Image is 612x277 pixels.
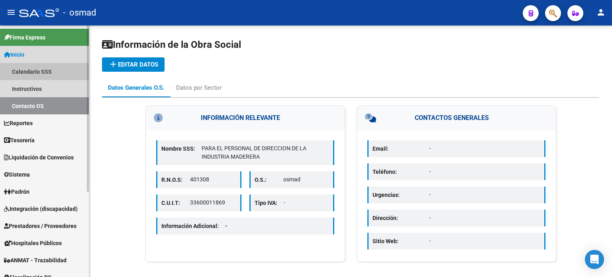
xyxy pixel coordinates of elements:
p: Teléfono: [373,167,429,176]
p: Tipo IVA: [255,198,284,207]
mat-icon: menu [6,8,16,17]
span: Tesorería [4,136,35,145]
p: - [284,198,330,207]
p: - [429,144,540,153]
span: Prestadores / Proveedores [4,222,76,230]
span: - [225,223,228,229]
span: Integración (discapacidad) [4,204,78,213]
span: Sistema [4,170,30,179]
span: Padrón [4,187,29,196]
p: O.S.: [255,175,283,184]
h1: Información de la Obra Social [102,38,599,51]
span: Inicio [4,50,24,59]
span: Hospitales Públicos [4,239,62,248]
p: PARA EL PERSONAL DE DIRECCION DE LA INDUSTRIA MADERERA [202,144,329,161]
p: - [429,191,540,199]
p: 33600011869 [190,198,236,207]
mat-icon: add [108,59,118,69]
p: 401308 [190,175,236,184]
p: R.N.O.S: [161,175,190,184]
p: Nombre SSS: [161,144,202,153]
p: - [429,167,540,176]
mat-icon: person [596,8,606,17]
div: Open Intercom Messenger [585,250,604,269]
button: Editar datos [102,57,165,72]
p: Información Adicional: [161,222,234,230]
span: Firma Express [4,33,45,42]
h3: CONTACTOS GENERALES [357,106,556,130]
p: C.U.I.T: [161,198,190,207]
div: Datos Generales O.S. [108,83,164,92]
p: Dirección: [373,214,429,222]
span: Reportes [4,119,33,128]
p: Sitio Web: [373,237,429,246]
p: - [429,214,540,222]
div: Datos por Sector [176,83,222,92]
p: Urgencias: [373,191,429,199]
span: Liquidación de Convenios [4,153,74,162]
p: Email: [373,144,429,153]
span: - osmad [63,4,96,22]
p: osmad [283,175,329,184]
span: ANMAT - Trazabilidad [4,256,67,265]
h3: INFORMACIÓN RELEVANTE [146,106,345,130]
p: - [429,237,540,245]
span: Editar datos [108,61,158,68]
